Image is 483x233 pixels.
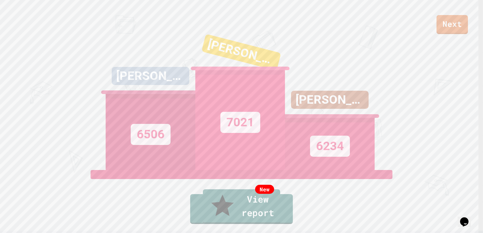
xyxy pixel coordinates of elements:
[291,91,369,109] div: [PERSON_NAME]
[203,189,280,224] a: View report
[201,34,281,71] div: [PERSON_NAME]
[220,112,260,133] div: 7021
[112,67,189,85] div: [PERSON_NAME]
[255,185,274,194] div: New
[310,136,350,157] div: 6234
[437,15,468,34] a: Next
[458,209,477,227] iframe: chat widget
[131,124,171,145] div: 6506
